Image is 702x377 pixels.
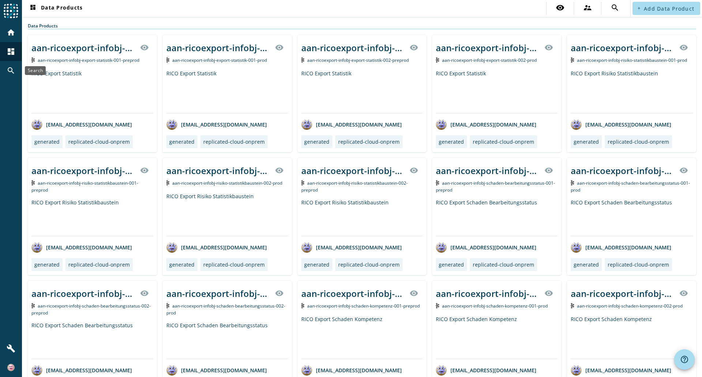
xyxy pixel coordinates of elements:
[544,166,553,175] mat-icon: visibility
[166,57,170,63] img: Kafka Topic: aan-ricoexport-infobj-export-statistik-001-prod
[338,261,400,268] div: replicated-cloud-onprem
[172,180,282,186] span: Kafka Topic: aan-ricoexport-infobj-risiko-statistikbaustein-002-prod
[203,138,265,145] div: replicated-cloud-onprem
[31,303,35,308] img: Kafka Topic: aan-ricoexport-infobj-schaden-bearbeitungsstatus-002-preprod
[4,4,18,18] img: spoud-logo.svg
[608,261,669,268] div: replicated-cloud-onprem
[637,6,641,10] mat-icon: add
[436,365,447,376] img: avatar
[436,70,558,113] div: RICO Export Statistik
[473,261,534,268] div: replicated-cloud-onprem
[574,138,599,145] div: generated
[31,365,42,376] img: avatar
[436,199,558,236] div: RICO Export Schaden Bearbeitungsstatus
[301,316,423,359] div: RICO Export Schaden Kompetenz
[31,242,132,253] div: [EMAIL_ADDRESS][DOMAIN_NAME]
[436,242,447,253] img: avatar
[166,303,170,308] img: Kafka Topic: aan-ricoexport-infobj-schaden-bearbeitungsstatus-002-prod
[31,119,42,130] img: avatar
[166,165,271,177] div: aan-ricoexport-infobj-risiko-statistikbaustein-002-_stage_
[169,138,195,145] div: generated
[31,70,153,113] div: RICO Export Statistik
[301,70,423,113] div: RICO Export Statistik
[301,165,405,177] div: aan-ricoexport-infobj-risiko-statistikbaustein-002-_stage_
[166,180,170,185] img: Kafka Topic: aan-ricoexport-infobj-risiko-statistikbaustein-002-prod
[34,138,60,145] div: generated
[140,166,149,175] mat-icon: visibility
[571,287,675,299] div: aan-ricoexport-infobj-schaden-kompetenz-002-_stage_
[301,365,312,376] img: avatar
[275,166,284,175] mat-icon: visibility
[436,57,439,63] img: Kafka Topic: aan-ricoexport-infobj-export-statistik-002-prod
[31,242,42,253] img: avatar
[275,289,284,298] mat-icon: visibility
[571,180,574,185] img: Kafka Topic: aan-ricoexport-infobj-schaden-bearbeitungsstatus-001-prod
[140,43,149,52] mat-icon: visibility
[28,23,696,29] div: Data Products
[473,138,534,145] div: replicated-cloud-onprem
[301,242,312,253] img: avatar
[301,42,405,54] div: aan-ricoexport-infobj-export-statistik-002-_stage_
[34,261,60,268] div: generated
[611,3,619,12] mat-icon: search
[644,5,694,12] span: Add Data Product
[679,289,688,298] mat-icon: visibility
[166,119,267,130] div: [EMAIL_ADDRESS][DOMAIN_NAME]
[442,303,548,309] span: Kafka Topic: aan-ricoexport-infobj-schaden-kompetenz-001-prod
[301,119,312,130] img: avatar
[31,42,136,54] div: aan-ricoexport-infobj-export-statistik-001-_stage_
[166,42,271,54] div: aan-ricoexport-infobj-export-statistik-001-_stage_
[571,199,692,236] div: RICO Export Schaden Bearbeitungsstatus
[166,242,267,253] div: [EMAIL_ADDRESS][DOMAIN_NAME]
[409,289,418,298] mat-icon: visibility
[7,66,15,75] mat-icon: search
[301,365,402,376] div: [EMAIL_ADDRESS][DOMAIN_NAME]
[577,57,687,63] span: Kafka Topic: aan-ricoexport-infobj-risiko-statistikbaustein-001-prod
[166,365,267,376] div: [EMAIL_ADDRESS][DOMAIN_NAME]
[172,57,267,63] span: Kafka Topic: aan-ricoexport-infobj-export-statistik-001-prod
[571,70,692,113] div: RICO Export Risiko Statistikbaustein
[166,193,288,236] div: RICO Export Risiko Statistikbaustein
[544,289,553,298] mat-icon: visibility
[307,57,409,63] span: Kafka Topic: aan-ricoexport-infobj-export-statistik-002-preprod
[556,3,565,12] mat-icon: visibility
[68,261,130,268] div: replicated-cloud-onprem
[166,365,177,376] img: avatar
[436,242,536,253] div: [EMAIL_ADDRESS][DOMAIN_NAME]
[439,261,464,268] div: generated
[166,70,288,113] div: RICO Export Statistik
[338,138,400,145] div: replicated-cloud-onprem
[571,365,582,376] img: avatar
[31,180,35,185] img: Kafka Topic: aan-ricoexport-infobj-risiko-statistikbaustein-001-preprod
[571,242,582,253] img: avatar
[436,303,439,308] img: Kafka Topic: aan-ricoexport-infobj-schaden-kompetenz-001-prod
[571,119,582,130] img: avatar
[166,303,286,316] span: Kafka Topic: aan-ricoexport-infobj-schaden-bearbeitungsstatus-002-prod
[166,119,177,130] img: avatar
[436,287,540,299] div: aan-ricoexport-infobj-schaden-kompetenz-001-_stage_
[436,119,447,130] img: avatar
[571,180,690,193] span: Kafka Topic: aan-ricoexport-infobj-schaden-bearbeitungsstatus-001-prod
[166,287,271,299] div: aan-ricoexport-infobj-schaden-bearbeitungsstatus-002-_stage_
[31,287,136,299] div: aan-ricoexport-infobj-schaden-bearbeitungsstatus-002-_stage_
[679,166,688,175] mat-icon: visibility
[544,43,553,52] mat-icon: visibility
[301,180,305,185] img: Kafka Topic: aan-ricoexport-infobj-risiko-statistikbaustein-002-preprod
[31,180,138,193] span: Kafka Topic: aan-ricoexport-infobj-risiko-statistikbaustein-001-preprod
[571,303,574,308] img: Kafka Topic: aan-ricoexport-infobj-schaden-kompetenz-002-prod
[7,28,15,37] mat-icon: home
[301,119,402,130] div: [EMAIL_ADDRESS][DOMAIN_NAME]
[439,138,464,145] div: generated
[169,261,195,268] div: generated
[68,138,130,145] div: replicated-cloud-onprem
[7,344,15,353] mat-icon: build
[29,4,37,13] mat-icon: dashboard
[608,138,669,145] div: replicated-cloud-onprem
[436,180,555,193] span: Kafka Topic: aan-ricoexport-infobj-schaden-bearbeitungsstatus-001-preprod
[307,303,420,309] span: Kafka Topic: aan-ricoexport-infobj-schaden-kompetenz-001-preprod
[301,303,305,308] img: Kafka Topic: aan-ricoexport-infobj-schaden-kompetenz-001-preprod
[31,365,132,376] div: [EMAIL_ADDRESS][DOMAIN_NAME]
[409,43,418,52] mat-icon: visibility
[31,322,153,359] div: RICO Export Schaden Bearbeitungsstatus
[166,322,288,359] div: RICO Export Schaden Bearbeitungsstatus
